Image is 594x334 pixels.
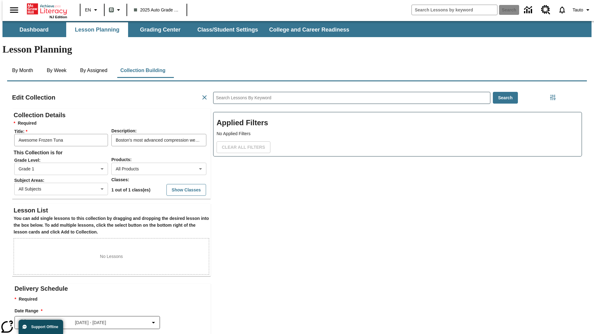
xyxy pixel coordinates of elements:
[14,205,209,215] h2: Lesson List
[213,112,582,156] div: Applied Filters
[111,134,206,146] input: Description
[31,325,58,329] span: Support Offline
[192,22,263,37] button: Class/Student Settings
[14,110,209,120] h2: Collection Details
[3,22,65,37] button: Dashboard
[15,296,211,303] p: Required
[12,92,55,102] h2: Edit Collection
[412,5,497,15] input: search field
[2,22,355,37] div: SubNavbar
[111,128,137,133] span: Description :
[2,44,592,55] h1: Lesson Planning
[106,4,125,15] button: Boost Class color is gray green. Change class color
[111,157,131,162] span: Products :
[217,131,579,137] p: No Applied Filters
[14,129,111,134] span: Title :
[493,92,518,104] button: Search
[115,63,170,78] button: Collection Building
[14,134,108,146] input: Title
[14,183,108,195] div: All Subjects
[573,7,583,13] span: Tauto
[110,6,113,14] span: B
[111,187,150,193] p: 1 out of 1 class(es)
[554,2,570,18] a: Notifications
[15,308,211,315] h3: Date Range
[14,120,209,127] h6: Required
[75,63,112,78] button: By Assigned
[75,319,106,326] span: [DATE] - [DATE]
[14,158,111,163] span: Grade Level :
[198,91,211,104] button: Cancel
[49,15,67,19] span: NJ Edition
[14,148,209,157] h6: This Collection is for
[7,63,38,78] button: By Month
[66,22,128,37] button: Lesson Planning
[15,284,211,293] h2: Delivery Schedule
[134,7,180,13] span: 2025 Auto Grade 1 B
[19,320,63,334] button: Support Offline
[82,4,102,15] button: Language: EN, Select a language
[111,163,206,175] div: All Products
[14,178,111,183] span: Subject Areas :
[520,2,537,19] a: Data Center
[41,63,72,78] button: By Week
[27,2,67,19] div: Home
[570,4,594,15] button: Profile/Settings
[547,91,559,104] button: Filters Side menu
[537,2,554,18] a: Resource Center, Will open in new tab
[150,319,157,326] svg: Collapse Date Range Filter
[14,163,108,175] div: Grade 1
[17,319,157,326] button: Select the date range menu item
[111,177,129,182] span: Classes :
[217,115,579,131] h2: Applied Filters
[166,184,206,196] button: Show Classes
[5,1,23,19] button: Open side menu
[100,253,123,260] p: No Lessons
[264,22,354,37] button: College and Career Readiness
[2,21,592,37] div: SubNavbar
[129,22,191,37] button: Grading Center
[14,215,209,236] h6: You can add single lessons to this collection by dragging and dropping the desired lesson into th...
[85,7,91,13] span: EN
[213,92,490,104] input: Search Lessons By Keyword
[27,3,67,15] a: Home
